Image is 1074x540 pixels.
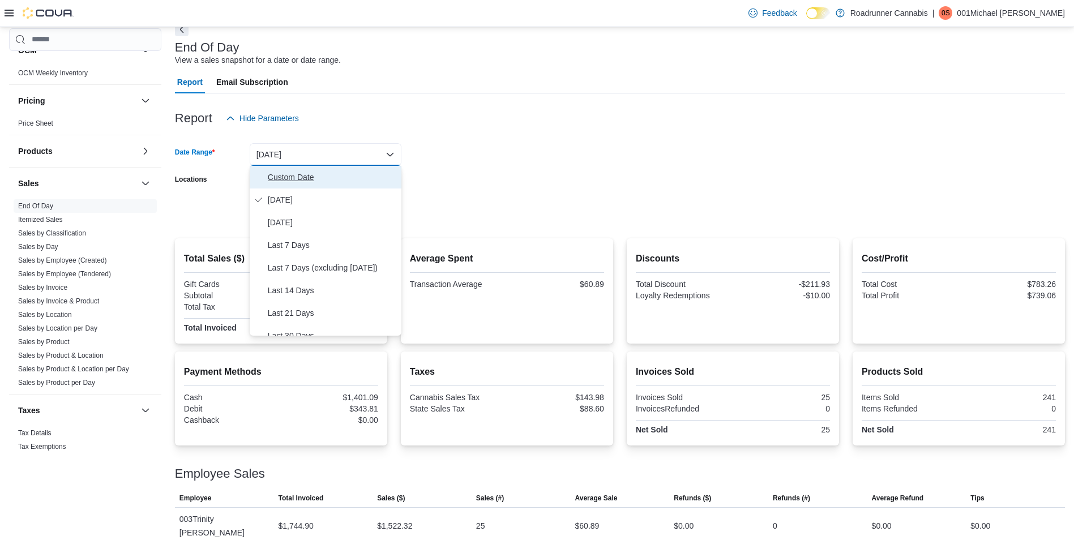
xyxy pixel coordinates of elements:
[184,291,279,300] div: Subtotal
[184,393,279,402] div: Cash
[268,193,397,207] span: [DATE]
[18,270,111,278] a: Sales by Employee (Tendered)
[268,216,397,229] span: [DATE]
[18,284,67,292] a: Sales by Invoice
[175,23,189,36] button: Next
[509,280,604,289] div: $60.89
[9,66,161,84] div: OCM
[942,6,950,20] span: 0S
[18,324,97,332] a: Sales by Location per Day
[862,291,957,300] div: Total Profit
[970,519,990,533] div: $0.00
[377,494,405,503] span: Sales ($)
[18,283,67,292] span: Sales by Invoice
[18,269,111,278] span: Sales by Employee (Tendered)
[961,393,1056,402] div: 241
[184,415,279,425] div: Cashback
[18,378,95,387] span: Sales by Product per Day
[139,144,152,158] button: Products
[674,519,694,533] div: $0.00
[872,519,892,533] div: $0.00
[862,404,957,413] div: Items Refunded
[139,94,152,108] button: Pricing
[961,291,1056,300] div: $739.06
[18,338,70,346] a: Sales by Product
[283,415,378,425] div: $0.00
[139,177,152,190] button: Sales
[18,215,63,224] span: Itemized Sales
[18,242,58,251] span: Sales by Day
[268,284,397,297] span: Last 14 Days
[18,365,129,374] span: Sales by Product & Location per Day
[278,519,313,533] div: $1,744.90
[18,145,136,157] button: Products
[18,310,72,319] span: Sales by Location
[735,425,830,434] div: 25
[18,229,86,238] span: Sales by Classification
[221,107,303,130] button: Hide Parameters
[9,117,161,135] div: Pricing
[872,494,924,503] span: Average Refund
[18,243,58,251] a: Sales by Day
[636,291,731,300] div: Loyalty Redemptions
[268,261,397,275] span: Last 7 Days (excluding [DATE])
[773,494,810,503] span: Refunds (#)
[957,6,1065,20] p: 001Michael [PERSON_NAME]
[575,519,600,533] div: $60.89
[674,494,711,503] span: Refunds ($)
[18,311,72,319] a: Sales by Location
[139,44,152,57] button: OCM
[139,404,152,417] button: Taxes
[862,365,1056,379] h2: Products Sold
[250,166,401,336] div: Select listbox
[184,252,378,265] h2: Total Sales ($)
[932,6,935,20] p: |
[179,494,212,503] span: Employee
[18,178,39,189] h3: Sales
[268,238,397,252] span: Last 7 Days
[175,41,239,54] h3: End Of Day
[18,256,107,264] a: Sales by Employee (Created)
[184,280,279,289] div: Gift Cards
[744,2,801,24] a: Feedback
[410,404,505,413] div: State Sales Tax
[961,280,1056,289] div: $783.26
[18,95,136,106] button: Pricing
[476,494,504,503] span: Sales (#)
[970,494,984,503] span: Tips
[509,393,604,402] div: $143.98
[850,6,928,20] p: Roadrunner Cannabis
[18,352,104,359] a: Sales by Product & Location
[862,425,894,434] strong: Net Sold
[18,365,129,373] a: Sales by Product & Location per Day
[18,256,107,265] span: Sales by Employee (Created)
[184,365,378,379] h2: Payment Methods
[735,404,830,413] div: 0
[961,425,1056,434] div: 241
[735,291,830,300] div: -$10.00
[410,280,505,289] div: Transaction Average
[18,216,63,224] a: Itemized Sales
[377,519,412,533] div: $1,522.32
[184,323,237,332] strong: Total Invoiced
[177,71,203,93] span: Report
[410,393,505,402] div: Cannabis Sales Tax
[268,306,397,320] span: Last 21 Days
[773,519,777,533] div: 0
[961,404,1056,413] div: 0
[762,7,797,19] span: Feedback
[239,113,299,124] span: Hide Parameters
[184,404,279,413] div: Debit
[862,252,1056,265] h2: Cost/Profit
[18,119,53,127] a: Price Sheet
[18,337,70,346] span: Sales by Product
[175,148,215,157] label: Date Range
[283,393,378,402] div: $1,401.09
[268,329,397,342] span: Last 30 Days
[410,252,604,265] h2: Average Spent
[18,145,53,157] h3: Products
[18,429,52,437] a: Tax Details
[862,393,957,402] div: Items Sold
[939,6,952,20] div: 001Michael Saucedo
[18,119,53,128] span: Price Sheet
